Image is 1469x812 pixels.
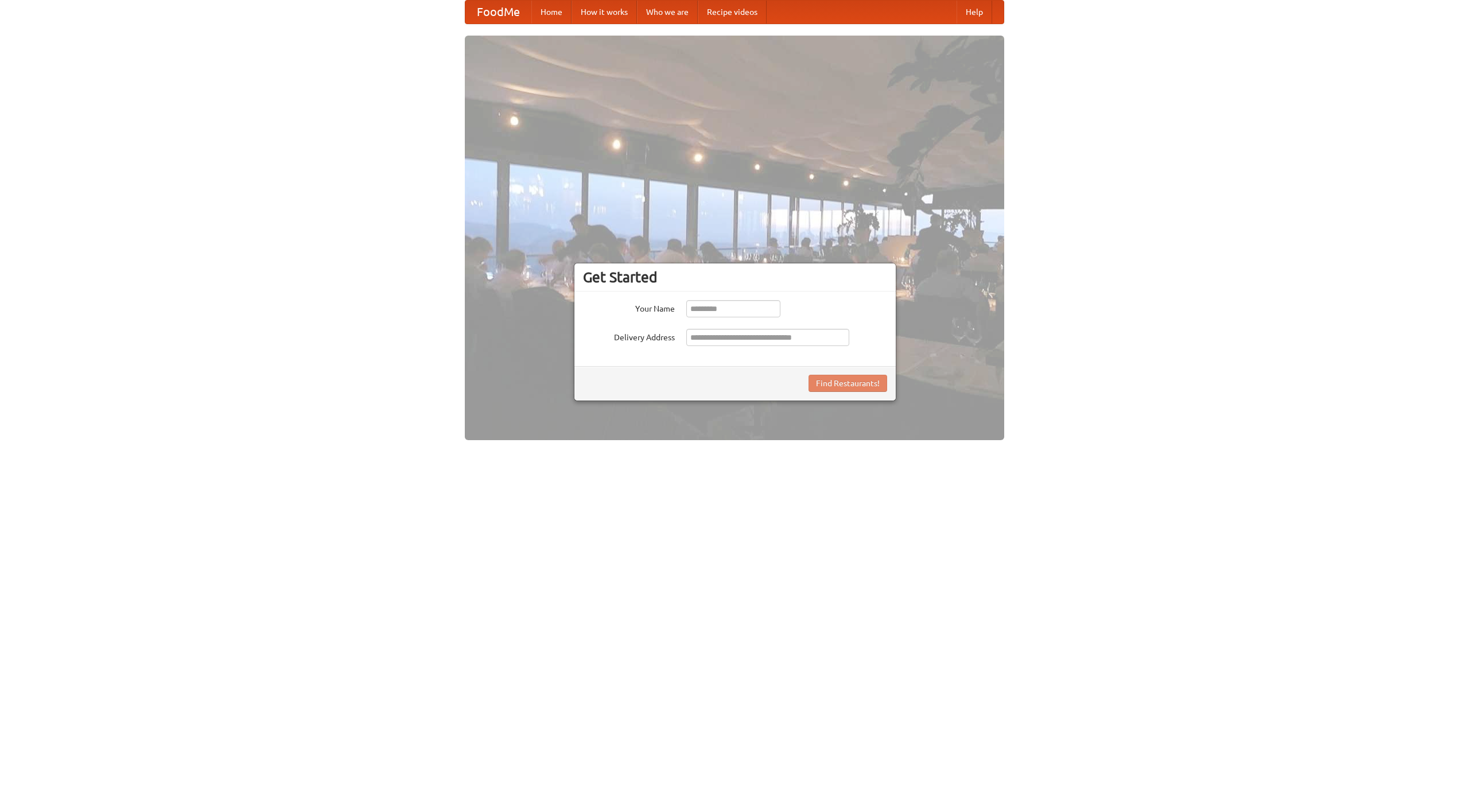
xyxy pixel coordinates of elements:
a: Who we are [637,1,698,24]
label: Delivery Address [583,329,675,343]
a: FoodMe [465,1,531,24]
a: How it works [572,1,637,24]
a: Help [957,1,992,24]
a: Home [531,1,572,24]
button: Find Restaurants! [809,375,887,392]
a: Recipe videos [698,1,767,24]
h3: Get Started [583,269,887,286]
label: Your Name [583,300,675,314]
